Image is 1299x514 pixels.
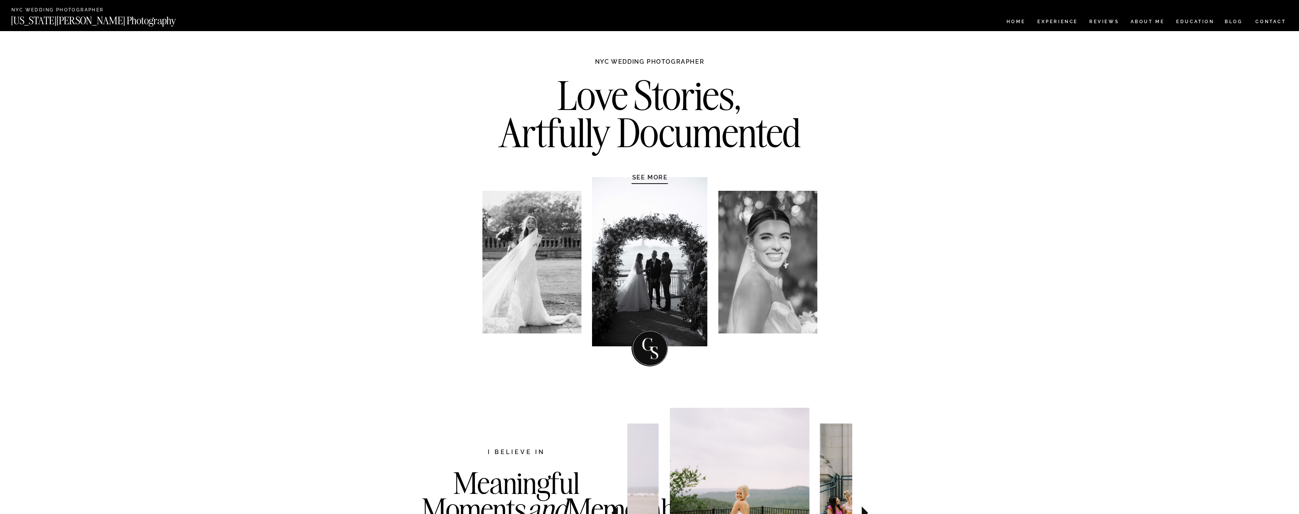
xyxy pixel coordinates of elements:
a: SEE MORE [614,173,686,181]
a: [US_STATE][PERSON_NAME] Photography [11,16,201,22]
a: EDUCATION [1175,19,1215,26]
a: Experience [1037,19,1077,26]
a: CONTACT [1255,17,1286,26]
h2: Love Stories, Artfully Documented [491,77,809,157]
a: REVIEWS [1089,19,1118,26]
a: HOME [1005,19,1027,26]
a: BLOG [1225,19,1243,26]
h2: I believe in [448,448,585,458]
a: ABOUT ME [1130,19,1165,26]
h1: NYC WEDDING PHOTOGRAPHER [579,58,721,73]
a: NYC Wedding Photographer [11,8,126,13]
